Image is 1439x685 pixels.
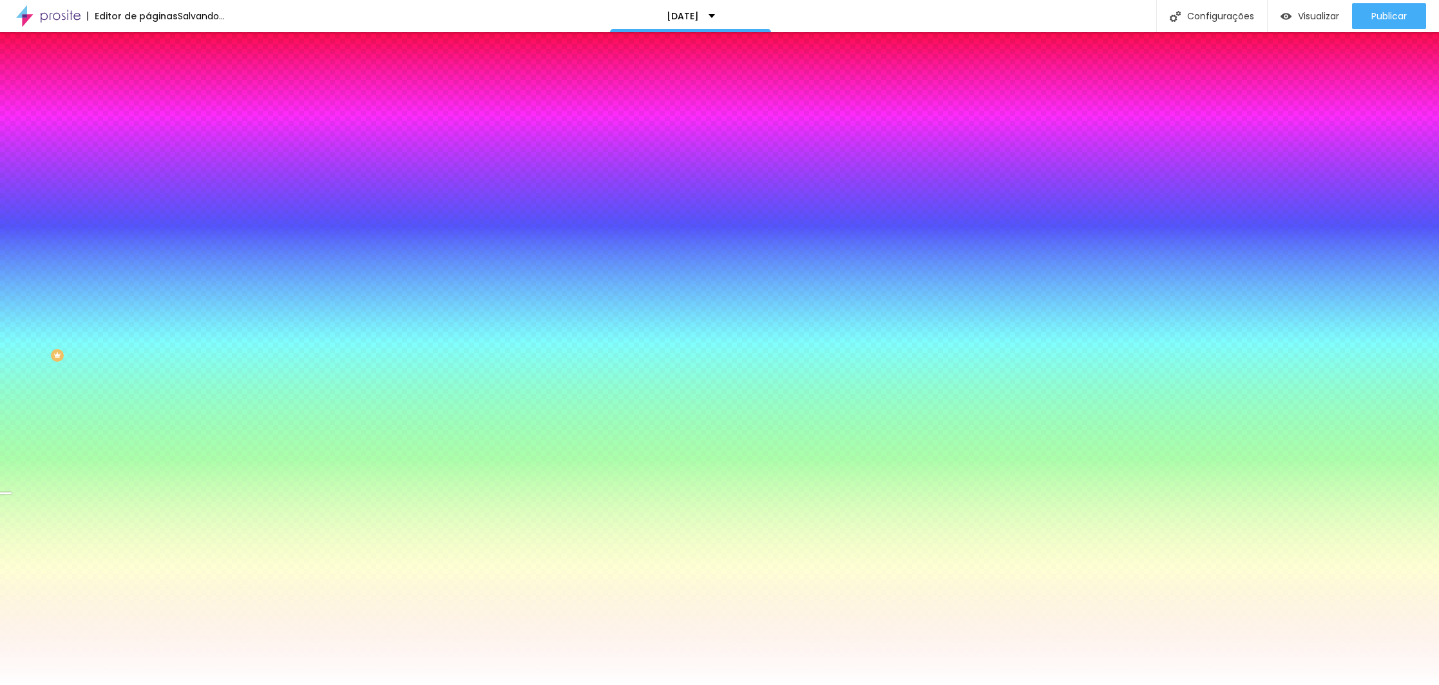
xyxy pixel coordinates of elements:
span: Visualizar [1298,11,1339,21]
button: Visualizar [1268,3,1352,29]
img: Icone [1170,11,1181,22]
div: Salvando... [178,12,225,21]
img: view-1.svg [1281,11,1291,22]
span: Publicar [1371,11,1407,21]
div: Editor de páginas [87,12,178,21]
p: [DATE] [667,12,699,21]
button: Publicar [1352,3,1426,29]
